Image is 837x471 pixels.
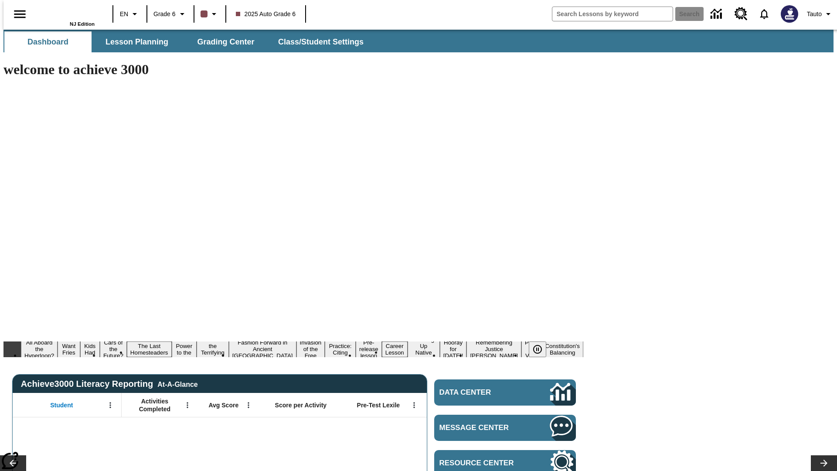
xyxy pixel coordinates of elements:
[408,335,440,364] button: Slide 13 Cooking Up Native Traditions
[242,399,255,412] button: Open Menu
[21,379,198,389] span: Achieve3000 Literacy Reporting
[197,37,254,47] span: Grading Center
[439,388,521,397] span: Data Center
[466,338,521,360] button: Slide 15 Remembering Justice O'Connor
[382,341,408,357] button: Slide 12 Career Lesson
[70,21,95,27] span: NJ Edition
[80,328,100,370] button: Slide 3 Dirty Jobs Kids Had To Do
[100,338,127,360] button: Slide 4 Cars of the Future?
[38,3,95,27] div: Home
[104,399,117,412] button: Open Menu
[3,31,371,52] div: SubNavbar
[434,415,576,441] a: Message Center
[357,401,400,409] span: Pre-Test Lexile
[753,3,776,25] a: Notifications
[127,341,172,357] button: Slide 5 The Last Homesteaders
[408,399,421,412] button: Open Menu
[120,10,128,19] span: EN
[21,338,58,360] button: Slide 1 All Aboard the Hyperloop?
[7,1,33,27] button: Open side menu
[93,31,180,52] button: Lesson Planning
[705,2,729,26] a: Data Center
[197,6,223,22] button: Class color is dark brown. Change class color
[105,37,168,47] span: Lesson Planning
[439,423,524,432] span: Message Center
[434,379,576,406] a: Data Center
[529,341,555,357] div: Pause
[807,10,822,19] span: Tauto
[4,31,92,52] button: Dashboard
[153,10,176,19] span: Grade 6
[541,335,583,364] button: Slide 17 The Constitution's Balancing Act
[208,401,238,409] span: Avg Score
[439,459,524,468] span: Resource Center
[229,338,296,360] button: Slide 8 Fashion Forward in Ancient Rome
[3,61,583,78] h1: welcome to achieve 3000
[126,397,184,413] span: Activities Completed
[776,3,803,25] button: Select a new avatar
[521,338,541,360] button: Slide 16 Point of View
[803,6,837,22] button: Profile/Settings
[440,338,467,360] button: Slide 14 Hooray for Constitution Day!
[172,335,197,364] button: Slide 6 Solar Power to the People
[529,341,546,357] button: Pause
[729,2,753,26] a: Resource Center, Will open in new tab
[296,331,325,367] button: Slide 9 The Invasion of the Free CD
[116,6,144,22] button: Language: EN, Select a language
[356,338,382,360] button: Slide 11 Pre-release lesson
[197,335,229,364] button: Slide 7 Attack of the Terrifying Tomatoes
[236,10,296,19] span: 2025 Auto Grade 6
[275,401,327,409] span: Score per Activity
[3,30,834,52] div: SubNavbar
[27,37,68,47] span: Dashboard
[552,7,673,21] input: search field
[150,6,191,22] button: Grade: Grade 6, Select a grade
[811,455,837,471] button: Lesson carousel, Next
[50,401,73,409] span: Student
[781,5,798,23] img: Avatar
[181,399,194,412] button: Open Menu
[182,31,269,52] button: Grading Center
[325,335,356,364] button: Slide 10 Mixed Practice: Citing Evidence
[271,31,371,52] button: Class/Student Settings
[278,37,364,47] span: Class/Student Settings
[157,379,197,389] div: At-A-Glance
[58,328,80,370] button: Slide 2 Do You Want Fries With That?
[38,4,95,21] a: Home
